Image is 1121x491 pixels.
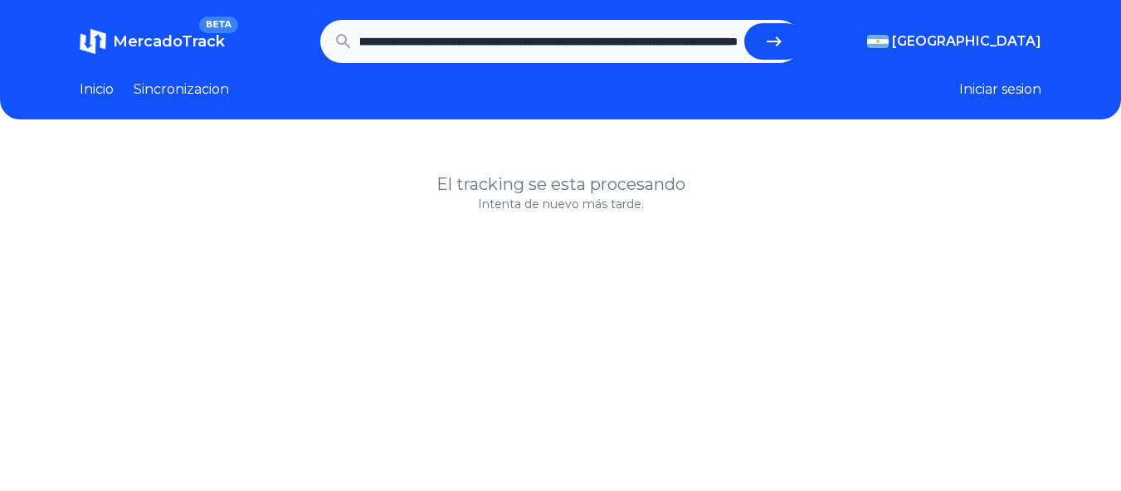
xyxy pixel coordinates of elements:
[199,17,238,33] span: BETA
[80,173,1041,196] h1: El tracking se esta procesando
[80,28,106,55] img: MercadoTrack
[134,80,229,100] a: Sincronizacion
[892,32,1041,51] span: [GEOGRAPHIC_DATA]
[80,28,225,55] a: MercadoTrackBETA
[80,80,114,100] a: Inicio
[113,32,225,51] span: MercadoTrack
[80,196,1041,212] p: Intenta de nuevo más tarde.
[867,32,1041,51] button: [GEOGRAPHIC_DATA]
[959,80,1041,100] button: Iniciar sesion
[867,35,889,48] img: Argentina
